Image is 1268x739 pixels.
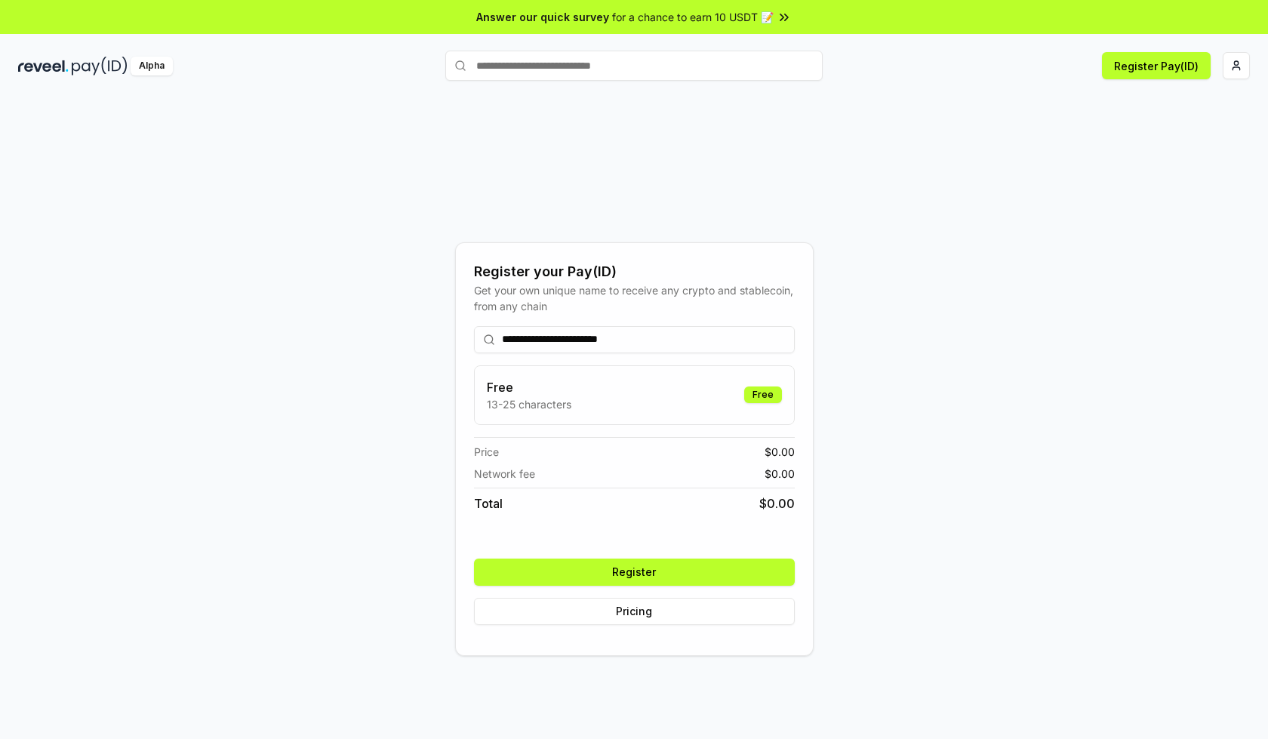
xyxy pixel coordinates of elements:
button: Register [474,559,795,586]
h3: Free [487,378,571,396]
button: Pricing [474,598,795,625]
div: Register your Pay(ID) [474,261,795,282]
img: reveel_dark [18,57,69,75]
span: $ 0.00 [765,466,795,482]
div: Get your own unique name to receive any crypto and stablecoin, from any chain [474,282,795,314]
span: for a chance to earn 10 USDT 📝 [612,9,774,25]
button: Register Pay(ID) [1102,52,1211,79]
span: Total [474,494,503,513]
span: Price [474,444,499,460]
div: Alpha [131,57,173,75]
span: Network fee [474,466,535,482]
span: $ 0.00 [765,444,795,460]
span: $ 0.00 [759,494,795,513]
img: pay_id [72,57,128,75]
div: Free [744,386,782,403]
span: Answer our quick survey [476,9,609,25]
p: 13-25 characters [487,396,571,412]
